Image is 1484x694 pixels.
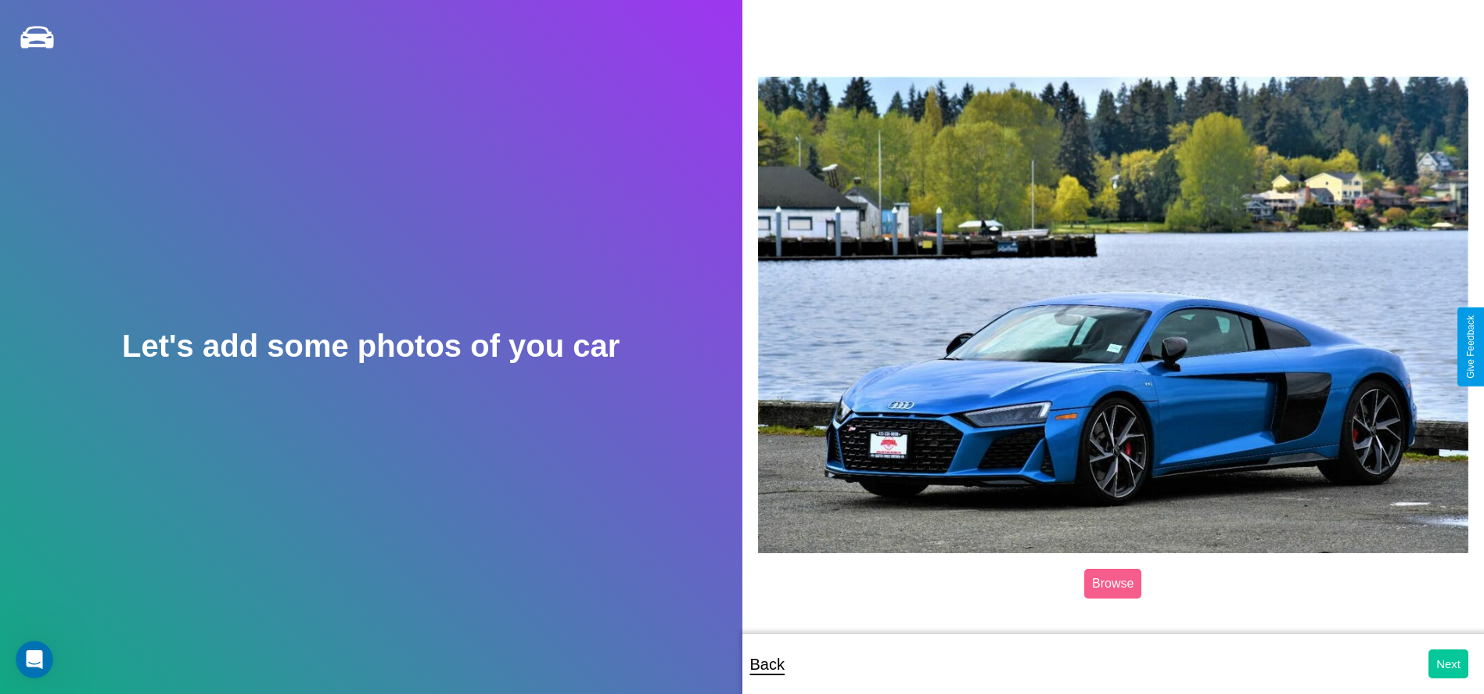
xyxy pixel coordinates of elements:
img: posted [758,77,1469,553]
iframe: Intercom live chat [16,641,53,678]
div: Give Feedback [1465,315,1476,379]
p: Back [750,650,785,678]
button: Next [1428,649,1468,678]
label: Browse [1084,569,1141,599]
h2: Let's add some photos of you car [122,329,620,364]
